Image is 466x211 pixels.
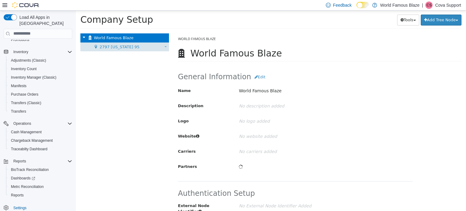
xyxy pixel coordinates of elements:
a: Inventory Count [8,65,39,73]
span: Metrc Reconciliation [8,183,72,190]
p: World Famous Blaze [163,75,316,86]
span: Description [102,93,128,97]
button: Inventory [1,48,75,56]
a: Chargeback Management [8,137,55,144]
a: Cash Management [8,128,44,136]
span: Settings [13,206,26,210]
span: Inventory Manager (Classic) [8,74,72,81]
a: Transfers (Classic) [8,99,44,107]
span: Inventory [11,48,72,56]
button: Traceabilty Dashboard [6,145,75,153]
button: Adjustments (Classic) [6,56,75,65]
span: Promotions [8,36,72,43]
button: Reports [11,158,29,165]
button: Metrc Reconciliation [6,182,75,191]
span: Operations [11,120,72,127]
span: Partners [102,154,121,158]
button: Chargeback Management [6,136,75,145]
span: Inventory Count [8,65,72,73]
img: Cova [12,2,39,8]
p: No carriers added [163,136,316,146]
span: External Node Identifier [102,193,134,203]
a: Dashboards [8,175,38,182]
a: Manifests [8,82,29,90]
span: Carriers [102,138,120,143]
a: Reports [8,192,26,199]
span: Dashboards [11,176,35,181]
span: Reports [8,192,72,199]
span: Transfers [8,108,72,115]
div: Cova Support [425,2,433,9]
button: Inventory [11,48,31,56]
span: World Famous Blaze [102,26,140,30]
span: Load All Apps in [GEOGRAPHIC_DATA] [17,14,72,26]
span: Manifests [11,83,26,88]
span: CS [427,2,432,9]
p: World Famous Blaze [380,2,420,9]
span: BioTrack Reconciliation [11,167,49,172]
span: Dashboards [8,175,72,182]
span: Purchase Orders [11,92,39,97]
a: Dashboards [6,174,75,182]
button: Edit [175,61,193,72]
button: Add Tree Node [345,4,386,15]
span: BioTrack Reconciliation [8,166,72,173]
span: Company Setup [5,4,77,14]
span: Traceabilty Dashboard [11,147,47,151]
p: Cova Support [435,2,461,9]
span: 2797 [US_STATE] 95 [24,34,64,39]
span: Inventory Count [11,66,37,71]
button: Purchase Orders [6,90,75,99]
span: Chargeback Management [11,138,53,143]
span: Metrc Reconciliation [11,184,44,189]
a: Transfers [8,108,29,115]
span: Inventory [13,49,28,54]
button: Promotions [6,36,75,44]
span: Reports [11,193,24,198]
span: Cash Management [8,128,72,136]
a: Promotions [8,36,32,43]
span: Reports [11,158,72,165]
span: Name [102,78,115,82]
a: Traceabilty Dashboard [8,145,50,153]
button: Tools [321,4,343,15]
button: Operations [11,120,34,127]
span: Transfers (Classic) [8,99,72,107]
span: Manifests [8,82,72,90]
h2: Authentication Setup [102,179,337,187]
span: Chargeback Management [8,137,72,144]
button: BioTrack Reconciliation [6,165,75,174]
button: Transfers [6,107,75,116]
p: No External Node Identifier Added [163,190,316,201]
input: Dark Mode [356,2,369,8]
a: BioTrack Reconciliation [8,166,51,173]
button: Operations [1,119,75,128]
span: Reports [13,159,26,164]
a: Purchase Orders [8,91,41,98]
span: Transfers [11,109,26,114]
p: No description added [163,90,316,101]
button: Inventory Manager (Classic) [6,73,75,82]
span: Adjustments (Classic) [8,57,72,64]
span: Adjustments (Classic) [11,58,46,63]
span: Transfers (Classic) [11,100,41,105]
span: Feedback [333,2,352,8]
span: Cash Management [11,130,42,134]
h2: General Information [102,61,337,72]
span: World Famous Blaze [115,37,206,48]
p: No logo added [163,105,316,116]
a: Inventory Manager (Classic) [8,74,59,81]
button: Reports [6,191,75,199]
a: Metrc Reconciliation [8,183,46,190]
button: Reports [1,157,75,165]
span: Promotions [11,37,29,42]
p: | [422,2,423,9]
span: Purchase Orders [8,91,72,98]
p: No website added [163,121,316,131]
span: Operations [13,121,31,126]
span: Traceabilty Dashboard [8,145,72,153]
a: Adjustments (Classic) [8,57,49,64]
button: Manifests [6,82,75,90]
span: Inventory Manager (Classic) [11,75,56,80]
